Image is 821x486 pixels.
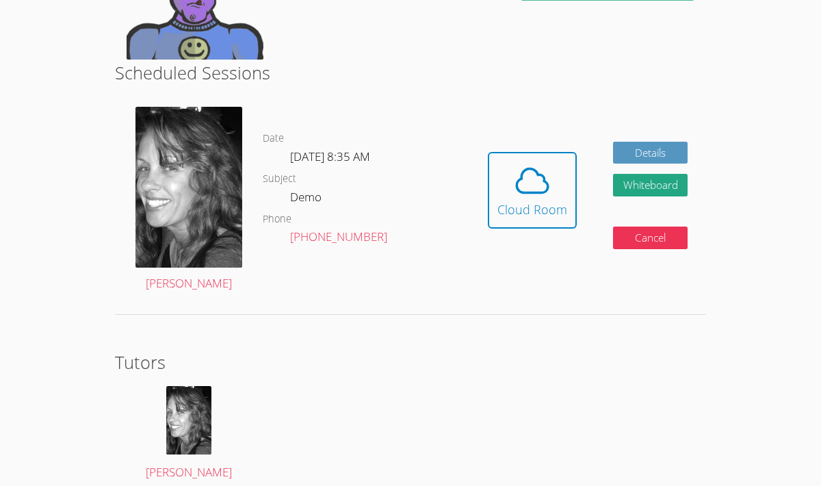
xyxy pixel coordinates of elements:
dt: Date [263,130,284,147]
img: Amy_Povondra_Headshot.jpg [166,386,211,455]
dd: Demo [290,188,324,211]
span: [PERSON_NAME] [146,464,232,480]
dt: Phone [263,211,291,228]
button: Cloud Room [488,152,577,229]
h2: Scheduled Sessions [115,60,706,86]
h2: Tutors [115,349,706,375]
a: [PHONE_NUMBER] [290,229,387,244]
a: Details [613,142,688,164]
a: [PERSON_NAME] [135,107,242,294]
a: [PERSON_NAME] [127,386,250,483]
img: Amy_Povondra_Headshot.jpg [135,107,242,268]
button: Whiteboard [613,174,688,196]
dt: Subject [263,170,296,188]
span: [DATE] 8:35 AM [290,149,370,164]
div: Cloud Room [497,200,567,219]
button: Cancel [613,227,688,249]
